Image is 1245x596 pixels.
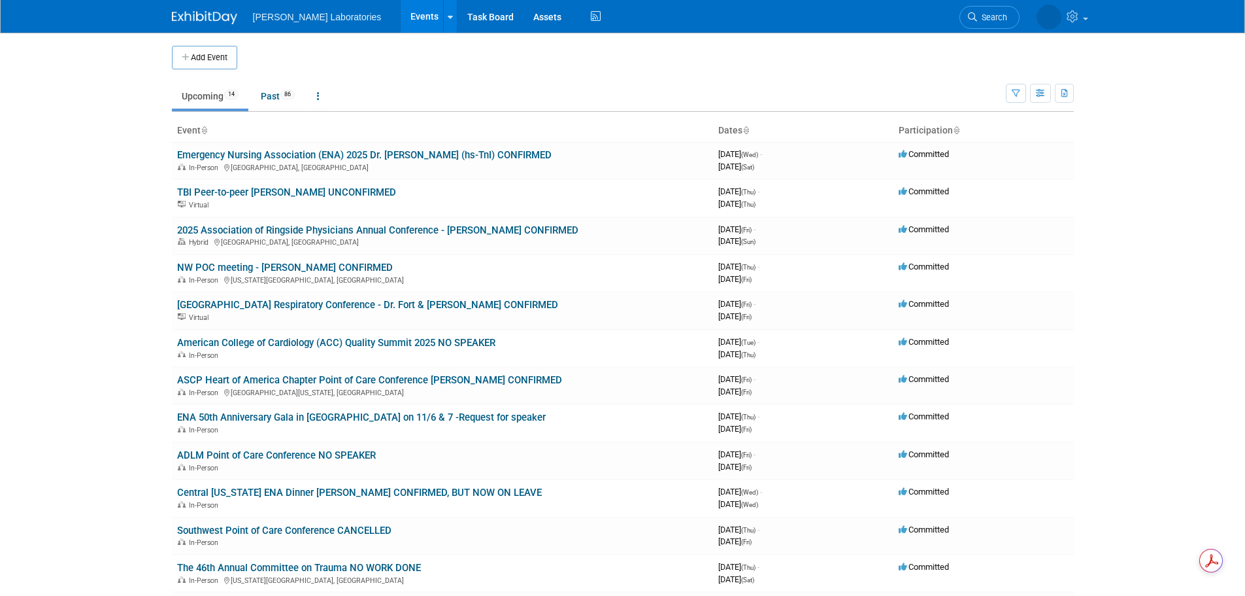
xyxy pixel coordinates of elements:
span: [DATE] [718,337,759,347]
span: [DATE] [718,487,762,497]
span: (Fri) [741,464,752,471]
span: (Thu) [741,413,755,421]
span: (Wed) [741,489,758,496]
img: In-Person Event [178,538,186,545]
span: - [754,449,755,459]
span: (Tue) [741,339,755,346]
a: Sort by Start Date [742,125,749,135]
span: - [757,525,759,535]
span: (Fri) [741,376,752,383]
a: [GEOGRAPHIC_DATA] Respiratory Conference - Dr. Fort & [PERSON_NAME] CONFIRMED [177,299,558,311]
span: Committed [899,562,949,572]
span: - [754,374,755,384]
span: Committed [899,186,949,196]
span: (Thu) [741,351,755,359]
span: [DATE] [718,236,755,246]
a: Southwest Point of Care Conference CANCELLED [177,525,391,536]
a: Past86 [251,84,305,109]
span: (Fri) [741,538,752,546]
span: - [757,412,759,421]
span: (Fri) [741,389,752,396]
span: In-Person [189,276,222,285]
span: - [757,262,759,272]
span: (Fri) [741,276,752,283]
span: Committed [899,149,949,159]
span: Virtual [189,201,212,209]
span: Committed [899,299,949,309]
div: [GEOGRAPHIC_DATA], [GEOGRAPHIC_DATA] [177,162,708,172]
img: In-Person Event [178,164,186,170]
img: ExhibitDay [172,11,237,24]
a: Emergency Nursing Association (ENA) 2025 Dr. [PERSON_NAME] (hs-TnI) CONFIRMED [177,149,552,161]
span: Committed [899,224,949,234]
img: In-Person Event [178,464,186,470]
img: In-Person Event [178,351,186,358]
span: [DATE] [718,574,754,584]
span: In-Person [189,538,222,547]
span: [DATE] [718,412,759,421]
img: In-Person Event [178,389,186,395]
span: [DATE] [718,186,759,196]
a: Sort by Participation Type [953,125,959,135]
a: 2025 Association of Ringside Physicians Annual Conference - [PERSON_NAME] CONFIRMED [177,224,578,236]
img: In-Person Event [178,576,186,583]
div: [US_STATE][GEOGRAPHIC_DATA], [GEOGRAPHIC_DATA] [177,574,708,585]
a: Upcoming14 [172,84,248,109]
span: [DATE] [718,562,759,572]
span: (Fri) [741,426,752,433]
span: [DATE] [718,274,752,284]
img: Virtual Event [178,201,186,207]
span: [DATE] [718,374,755,384]
span: - [760,487,762,497]
img: Virtual Event [178,313,186,320]
a: ENA 50th Anniversary Gala in [GEOGRAPHIC_DATA] on 11/6 & 7 -Request for speaker [177,412,546,423]
a: ASCP Heart of America Chapter Point of Care Conference [PERSON_NAME] CONFIRMED [177,374,562,386]
div: [GEOGRAPHIC_DATA][US_STATE], [GEOGRAPHIC_DATA] [177,387,708,397]
a: ADLM Point of Care Conference NO SPEAKER [177,449,376,461]
span: - [757,337,759,347]
span: [DATE] [718,262,759,272]
span: (Wed) [741,151,758,158]
span: - [757,186,759,196]
a: Sort by Event Name [201,125,207,135]
span: 86 [280,90,295,99]
span: (Fri) [741,313,752,321]
span: 14 [224,90,239,99]
img: Tisha Davis [1037,5,1061,29]
span: In-Person [189,389,222,397]
span: In-Person [189,576,222,585]
a: Search [959,6,1020,29]
img: In-Person Event [178,426,186,432]
span: Hybrid [189,238,212,247]
span: Committed [899,525,949,535]
span: [DATE] [718,499,758,509]
span: Committed [899,374,949,384]
div: [US_STATE][GEOGRAPHIC_DATA], [GEOGRAPHIC_DATA] [177,274,708,285]
button: Add Event [172,46,237,69]
span: In-Person [189,164,222,172]
span: In-Person [189,464,222,472]
span: [DATE] [718,536,752,546]
span: - [760,149,762,159]
span: (Thu) [741,201,755,208]
span: Committed [899,337,949,347]
span: [PERSON_NAME] Laboratories [253,12,382,22]
span: (Fri) [741,226,752,234]
th: Event [172,120,713,142]
span: [DATE] [718,349,755,359]
span: (Thu) [741,188,755,196]
span: [DATE] [718,199,755,209]
a: The 46th Annual Committee on Trauma NO WORK DONE [177,562,421,574]
span: In-Person [189,426,222,434]
span: [DATE] [718,387,752,396]
span: [DATE] [718,224,755,234]
span: Committed [899,449,949,459]
span: (Thu) [741,264,755,271]
span: (Sat) [741,164,754,171]
span: [DATE] [718,149,762,159]
span: (Fri) [741,301,752,308]
span: - [754,224,755,234]
span: In-Person [189,501,222,510]
span: (Sun) [741,238,755,245]
span: (Fri) [741,451,752,459]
